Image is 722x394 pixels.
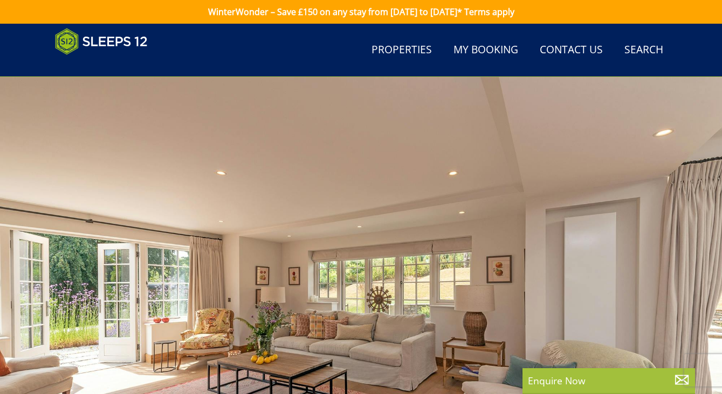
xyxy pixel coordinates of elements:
a: Properties [367,38,436,62]
p: Enquire Now [528,374,690,388]
iframe: Customer reviews powered by Trustpilot [50,61,163,71]
a: Search [620,38,668,62]
a: My Booking [449,38,522,62]
a: Contact Us [535,38,607,62]
img: Sleeps 12 [55,28,148,55]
